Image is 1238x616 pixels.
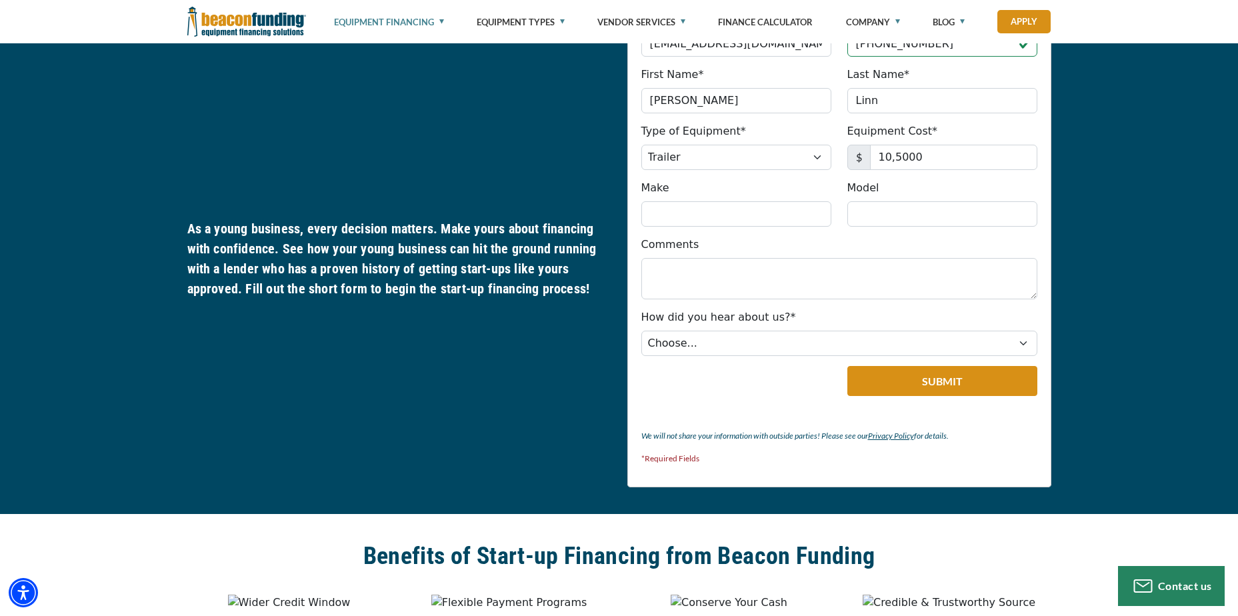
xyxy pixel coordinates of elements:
label: Equipment Cost* [847,123,938,139]
h5: As a young business, every decision matters. Make yours about financing with confidence. See how ... [187,219,611,299]
label: Make [641,180,669,196]
label: Last Name* [847,67,910,83]
span: Contact us [1158,579,1212,592]
span: $ [847,145,871,170]
input: John [641,88,831,113]
iframe: reCAPTCHA [641,366,803,407]
img: Credible & Trustworthy Source [863,595,1035,611]
img: Wider Credit Window [228,595,351,611]
input: Doe [847,88,1037,113]
input: jdoe@gmail.com [641,31,831,57]
img: Conserve Your Cash [671,595,787,611]
label: Comments [641,237,699,253]
img: Flexible Payment Programs [431,595,587,611]
p: We will not share your information with outside parties! Please see our for details. [641,428,1037,444]
label: How did you hear about us?* [641,309,796,325]
div: Accessibility Menu [9,578,38,607]
button: Submit [847,366,1037,396]
label: Type of Equipment* [641,123,746,139]
label: Model [847,180,879,196]
input: 50,000 [870,145,1037,170]
input: (555) 555-5555 [847,31,1037,57]
a: Apply [997,10,1051,33]
button: Contact us [1118,566,1225,606]
label: First Name* [641,67,704,83]
p: *Required Fields [641,451,1037,467]
a: Privacy Policy [868,431,914,441]
h2: Benefits of Start-up Financing from Beacon Funding [187,541,1051,571]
